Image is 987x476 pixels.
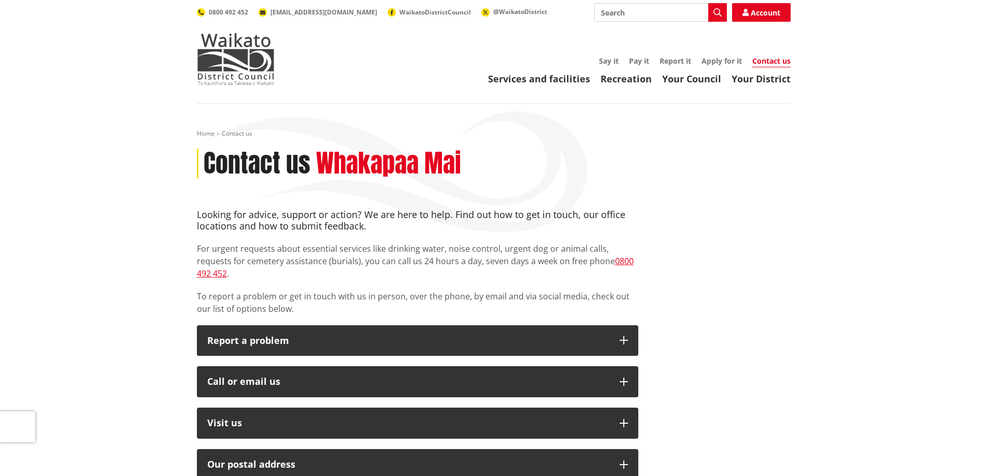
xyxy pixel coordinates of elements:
[752,56,791,67] a: Contact us
[197,242,638,280] p: For urgent requests about essential services like drinking water, noise control, urgent dog or an...
[197,408,638,439] button: Visit us
[197,129,214,138] a: Home
[399,8,471,17] span: WaikatoDistrictCouncil
[493,7,547,16] span: @WaikatoDistrict
[207,336,609,346] p: Report a problem
[600,73,652,85] a: Recreation
[197,255,634,279] a: 0800 492 452
[207,459,609,470] h2: Our postal address
[197,290,638,315] p: To report a problem or get in touch with us in person, over the phone, by email and via social me...
[204,149,310,179] h1: Contact us
[209,8,248,17] span: 0800 492 452
[662,73,721,85] a: Your Council
[197,209,638,232] h4: Looking for advice, support or action? We are here to help. Find out how to get in touch, our off...
[660,56,691,66] a: Report it
[732,73,791,85] a: Your District
[388,8,471,17] a: WaikatoDistrictCouncil
[197,8,248,17] a: 0800 492 452
[197,366,638,397] button: Call or email us
[629,56,649,66] a: Pay it
[222,129,252,138] span: Contact us
[207,377,609,387] div: Call or email us
[270,8,377,17] span: [EMAIL_ADDRESS][DOMAIN_NAME]
[197,129,791,138] nav: breadcrumb
[197,325,638,356] button: Report a problem
[594,3,727,22] input: Search input
[732,3,791,22] a: Account
[197,33,275,85] img: Waikato District Council - Te Kaunihera aa Takiwaa o Waikato
[481,7,547,16] a: @WaikatoDistrict
[259,8,377,17] a: [EMAIL_ADDRESS][DOMAIN_NAME]
[316,149,461,179] h2: Whakapaa Mai
[488,73,590,85] a: Services and facilities
[207,418,609,428] p: Visit us
[599,56,619,66] a: Say it
[702,56,742,66] a: Apply for it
